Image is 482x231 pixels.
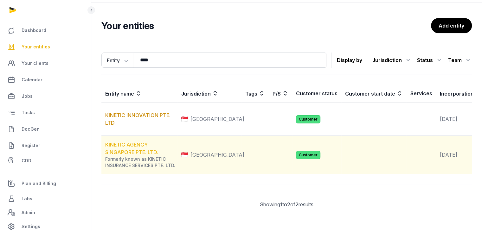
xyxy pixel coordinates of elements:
[190,151,244,159] span: [GEOGRAPHIC_DATA]
[22,59,48,67] span: Your clients
[22,27,46,34] span: Dashboard
[241,84,269,103] th: Tags
[22,195,32,203] span: Labs
[5,206,86,219] a: Admin
[5,105,86,120] a: Tasks
[5,39,86,54] a: Your entities
[269,84,292,103] th: P/S
[105,141,158,155] a: KINETIC AGENCY SINGAPORE PTE. LTD.
[5,23,86,38] a: Dashboard
[22,223,40,230] span: Settings
[296,151,320,159] span: Customer
[101,84,177,103] th: Entity name
[292,84,341,103] th: Customer status
[101,20,431,31] h2: Your entities
[295,201,299,208] span: 2
[337,55,362,65] p: Display by
[5,89,86,104] a: Jobs
[22,209,35,216] span: Admin
[22,125,40,133] span: DocGen
[372,55,412,65] div: Jurisdiction
[22,180,56,187] span: Plan and Billing
[105,156,177,169] div: Formerly known as KINETIC INSURANCE SERVICES PTE. LTD.
[22,43,50,51] span: Your entities
[407,84,436,103] th: Services
[101,53,134,68] button: Entity
[417,55,443,65] div: Status
[22,109,35,116] span: Tasks
[5,154,86,167] a: CDD
[5,56,86,71] a: Your clients
[448,55,472,65] div: Team
[5,176,86,191] a: Plan and Billing
[280,201,282,208] span: 1
[296,115,320,123] span: Customer
[105,112,170,126] a: KINETIC INNOVATION PTE. LTD.
[177,84,241,103] th: Jurisdiction
[22,92,33,100] span: Jobs
[5,122,86,137] a: DocGen
[22,76,42,84] span: Calendar
[287,201,290,208] span: 2
[190,115,244,123] span: [GEOGRAPHIC_DATA]
[22,142,40,149] span: Register
[431,18,472,33] a: Add entity
[341,84,407,103] th: Customer start date
[5,191,86,206] a: Labs
[5,72,86,87] a: Calendar
[5,138,86,153] a: Register
[22,157,31,165] span: CDD
[101,201,472,208] div: Showing to of results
